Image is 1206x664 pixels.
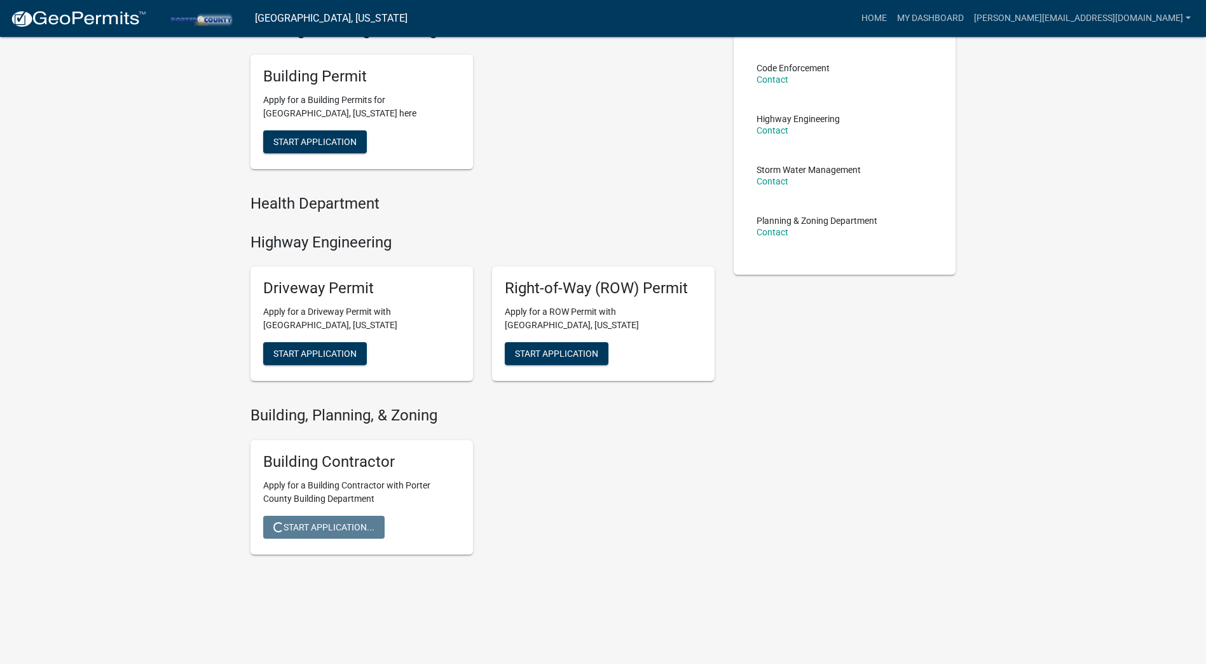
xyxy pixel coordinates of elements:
button: Start Application [263,342,367,365]
h4: Health Department [250,195,715,213]
p: Highway Engineering [757,114,840,123]
button: Start Application [505,342,608,365]
p: Apply for a Building Contractor with Porter County Building Department [263,479,460,506]
h5: Building Contractor [263,453,460,471]
span: Start Application... [273,522,374,532]
a: [GEOGRAPHIC_DATA], [US_STATE] [255,8,408,29]
span: Start Application [515,349,598,359]
p: Planning & Zoning Department [757,216,877,225]
h5: Right-of-Way (ROW) Permit [505,279,702,298]
p: Apply for a ROW Permit with [GEOGRAPHIC_DATA], [US_STATE] [505,305,702,332]
button: Start Application... [263,516,385,539]
h5: Building Permit [263,67,460,86]
span: Start Application [273,349,357,359]
span: Start Application [273,136,357,146]
p: Code Enforcement [757,64,830,73]
a: [PERSON_NAME][EMAIL_ADDRESS][DOMAIN_NAME] [969,6,1196,31]
p: Apply for a Building Permits for [GEOGRAPHIC_DATA], [US_STATE] here [263,93,460,120]
h4: Building, Planning, & Zoning [250,406,715,425]
h5: Driveway Permit [263,279,460,298]
img: Porter County, Indiana [156,10,245,27]
a: Contact [757,227,788,237]
h4: Highway Engineering [250,233,715,252]
a: Contact [757,125,788,135]
a: Home [856,6,892,31]
button: Start Application [263,130,367,153]
a: Contact [757,176,788,186]
p: Apply for a Driveway Permit with [GEOGRAPHIC_DATA], [US_STATE] [263,305,460,332]
a: Contact [757,74,788,85]
p: Storm Water Management [757,165,861,174]
a: My Dashboard [892,6,969,31]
